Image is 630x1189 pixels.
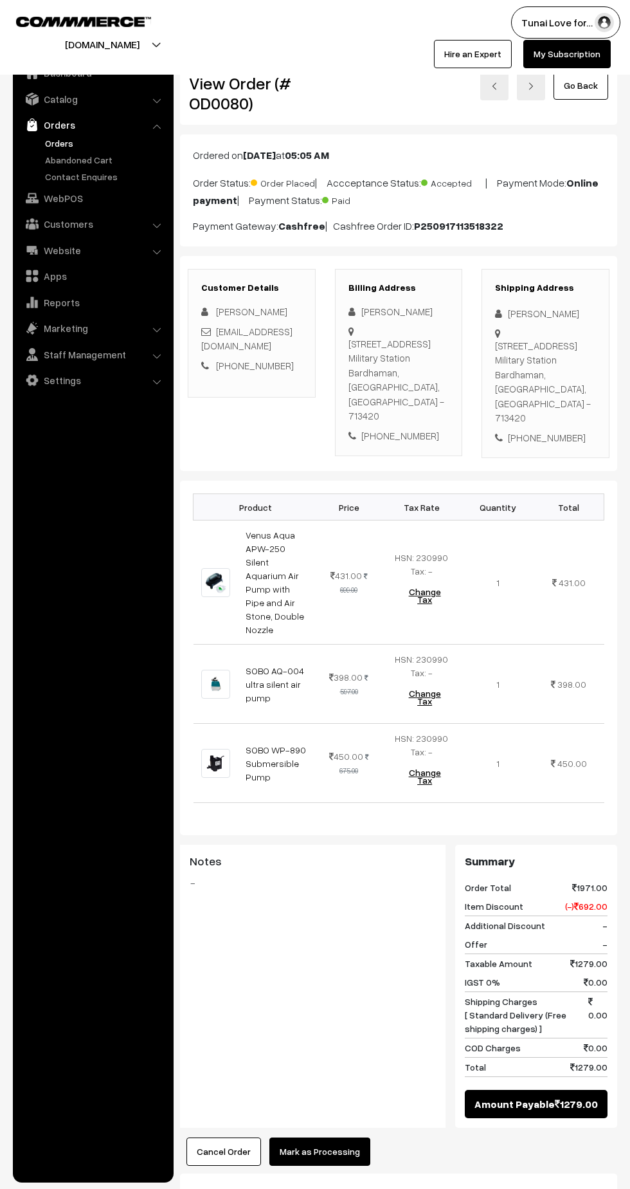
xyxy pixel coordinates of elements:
div: [PHONE_NUMBER] [495,430,596,445]
div: [PERSON_NAME] [495,306,596,321]
a: Go Back [553,71,608,100]
div: [STREET_ADDRESS] Military Station Bardhaman, [GEOGRAPHIC_DATA], [GEOGRAPHIC_DATA] - 713420 [495,338,596,425]
button: [DOMAIN_NAME] [20,28,184,60]
div: [PERSON_NAME] [348,304,449,319]
span: (-) 692.00 [565,899,607,913]
th: Quantity [463,494,534,521]
a: Staff Management [16,343,169,366]
th: Tax Rate [381,494,463,521]
span: COD Charges [465,1041,521,1055]
a: Apps [16,264,169,288]
a: COMMMERCE [16,13,129,28]
img: left-arrow.png [491,82,498,90]
p: Payment Gateway: | Cashfree Order ID: [193,218,604,234]
span: HSN: 230990 Tax: - [395,552,448,576]
a: Orders [42,136,169,150]
span: Accepted [421,173,485,190]
span: 1 [496,758,500,769]
span: 1 [496,679,500,690]
button: Tunai Love for… [511,6,620,39]
span: Item Discount [465,899,523,913]
button: Mark as Processing [269,1138,370,1166]
span: 431.00 [330,570,362,581]
a: Catalog [16,88,169,111]
p: Ordered on at [193,147,604,163]
a: [PHONE_NUMBER] [216,360,294,371]
span: 431.00 [559,577,586,588]
h3: Notes [190,854,436,869]
span: Taxable Amount [465,957,532,970]
span: Offer [465,937,487,951]
span: 450.00 [557,758,587,769]
button: Cancel Order [186,1138,261,1166]
img: sobo-sessiz-cift-cikisli-akvaryum-hava-motoru-4w-2x35-lt-dk-a-q-004-9434784-sw433sh577.jpg [201,670,230,699]
span: Amount Payable [474,1096,555,1112]
a: WebPOS [16,187,169,210]
b: Cashfree [278,219,325,232]
a: SOBO AQ-004 ultra silent air pump [246,665,304,703]
button: Change Tax [395,578,455,614]
div: [STREET_ADDRESS] Military Station Bardhaman, [GEOGRAPHIC_DATA], [GEOGRAPHIC_DATA] - 713420 [348,336,449,423]
span: IGST 0% [465,975,500,989]
span: [PERSON_NAME] [216,306,287,317]
span: - [602,919,607,932]
a: Customers [16,212,169,235]
img: 61riOp-3-uL._SL1200_.jpg [201,568,230,597]
img: COMMMERCE [16,17,151,26]
b: 05:05 AM [285,149,329,161]
span: Total [465,1060,486,1074]
img: 51ygohP8ykL._SL1000_.jpg [201,749,230,778]
span: 1 [496,577,500,588]
span: 398.00 [557,679,586,690]
a: Website [16,239,169,262]
img: user [595,13,614,32]
img: right-arrow.png [527,82,535,90]
th: Total [534,494,604,521]
a: My Subscription [523,40,611,68]
span: HSN: 230990 Tax: - [395,654,448,678]
button: Change Tax [395,759,455,795]
h3: Shipping Address [495,282,596,293]
blockquote: - [190,875,436,890]
h3: Summary [465,854,607,869]
h2: View Order (# OD0080) [189,73,316,113]
span: 1279.00 [555,1096,598,1112]
th: Price [317,494,380,521]
a: Settings [16,369,169,392]
p: Order Status: | Accceptance Status: | Payment Mode: | Payment Status: [193,173,604,208]
span: 1279.00 [570,957,607,970]
span: 0.00 [588,995,607,1035]
a: Orders [16,113,169,136]
span: Paid [322,190,386,207]
span: - [602,937,607,951]
a: SOBO WP-890 Submersible Pump [246,744,306,782]
span: 0.00 [584,1041,607,1055]
a: Marketing [16,317,169,340]
b: P250917113518322 [414,219,503,232]
a: Abandoned Cart [42,153,169,167]
a: Contact Enquires [42,170,169,183]
span: 398.00 [329,672,363,683]
h3: Customer Details [201,282,302,293]
span: 0.00 [584,975,607,989]
span: 1971.00 [572,881,607,894]
span: 1279.00 [570,1060,607,1074]
a: Reports [16,291,169,314]
b: [DATE] [243,149,276,161]
span: HSN: 230990 Tax: - [395,733,448,757]
a: Venus Aqua APW-250 Silent Aquarium Air Pump with Pipe and Air Stone, Double Nozzle [246,530,304,635]
h3: Billing Address [348,282,449,293]
div: [PHONE_NUMBER] [348,429,449,443]
span: Additional Discount [465,919,545,932]
span: 450.00 [329,751,363,762]
span: Shipping Charges [ Standard Delivery (Free shipping charges) ] [465,995,588,1035]
a: Hire an Expert [434,40,512,68]
button: Change Tax [395,679,455,715]
a: [EMAIL_ADDRESS][DOMAIN_NAME] [201,326,292,352]
th: Product [194,494,318,521]
span: Order Total [465,881,511,894]
span: Order Placed [251,173,315,190]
